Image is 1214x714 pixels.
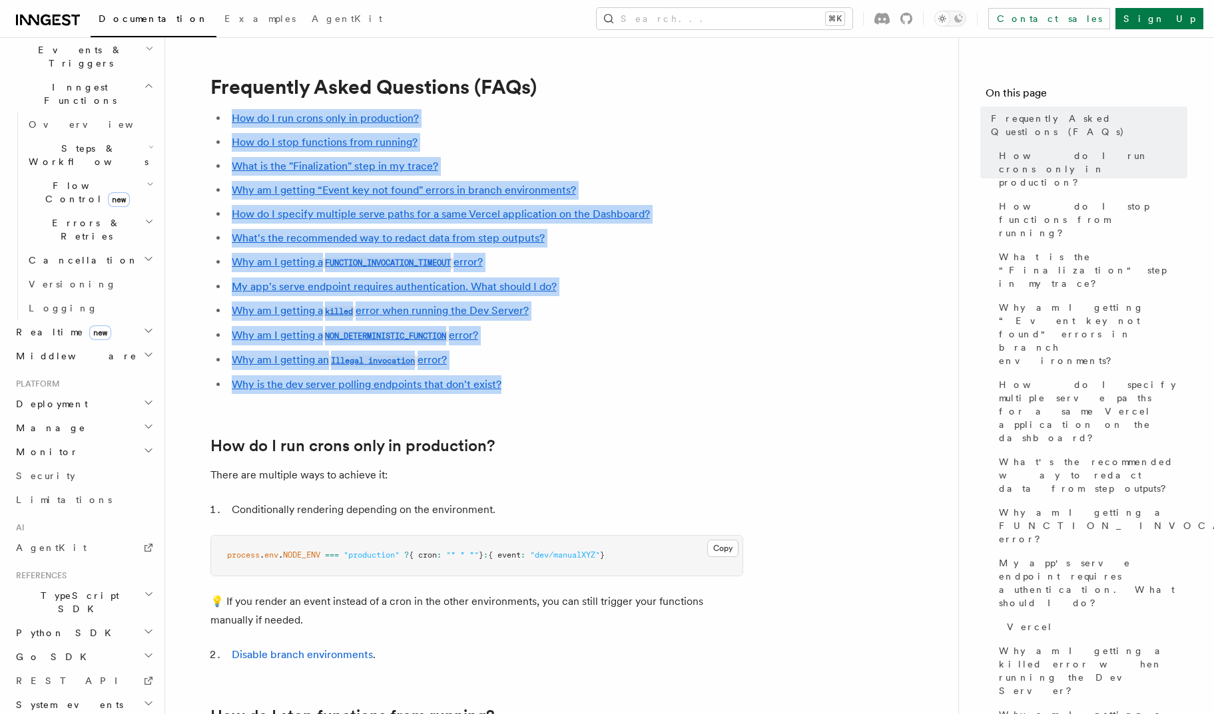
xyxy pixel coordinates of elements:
span: process [227,550,260,560]
p: There are multiple ways to achieve it: [210,466,743,484]
span: ? [404,550,409,560]
li: . [228,645,743,664]
span: Deployment [11,397,88,411]
code: Illegal invocation [329,355,418,367]
a: Why am I getting “Event key not found" errors in branch environments? [994,295,1187,373]
span: Python SDK [11,626,119,639]
code: killed [323,306,356,317]
button: Python SDK [11,621,156,645]
span: My app's serve endpoint requires authentication. What should I do? [999,556,1187,610]
span: NODE_ENV [283,550,320,560]
a: Versioning [23,272,156,296]
span: Documentation [99,13,208,24]
li: Conditionally rendering depending on the environment. [228,500,743,519]
button: Inngest Functions [11,75,156,112]
span: TypeScript SDK [11,589,144,616]
span: Why am I getting a killed error when running the Dev Server? [999,644,1187,697]
span: How do I specify multiple serve paths for a same Vercel application on the dashboard? [999,378,1187,445]
span: REST API [16,675,129,686]
a: What is the "Finalization" step in my trace? [232,160,438,172]
button: Go SDK [11,645,156,669]
a: How do I run crons only in production? [994,144,1187,194]
a: Frequently Asked Questions (FAQs) [986,106,1187,144]
span: Middleware [11,349,137,363]
span: Errors & Retries [23,216,145,243]
span: Vercel [1007,620,1053,633]
a: Why am I getting akillederror when running the Dev Server? [232,304,529,317]
span: How do I stop functions from running? [999,200,1187,240]
a: REST API [11,669,156,693]
span: What is the "Finalization" step in my trace? [999,250,1187,290]
a: Documentation [91,4,216,37]
span: Logging [29,303,98,313]
span: Manage [11,421,86,435]
a: How do I stop functions from running? [994,194,1187,245]
button: Deployment [11,392,156,416]
span: { event [488,550,521,560]
span: { cron [409,550,437,560]
button: Toggle dark mode [934,11,966,27]
a: AgentKit [304,4,390,36]
span: "production" [344,550,400,560]
button: Cancellation [23,248,156,272]
span: . [278,550,283,560]
span: Flow Control [23,179,147,206]
a: Security [11,464,156,488]
span: AgentKit [16,542,87,553]
span: AgentKit [312,13,382,24]
span: Platform [11,379,60,389]
a: What is the "Finalization" step in my trace? [994,245,1187,295]
button: Copy [707,540,739,557]
kbd: ⌘K [826,12,844,25]
a: Why is the dev server polling endpoints that don't exist? [232,378,501,391]
span: Realtime [11,325,111,339]
a: How do I stop functions from running? [232,136,418,148]
a: Why am I getting anIllegal invocationerror? [232,353,447,366]
a: What's the recommended way to redact data from step outputs? [232,232,545,244]
a: Contact sales [988,8,1110,29]
a: AgentKit [11,536,156,560]
span: Monitor [11,445,79,458]
span: Examples [224,13,296,24]
span: new [108,192,130,207]
a: Sign Up [1115,8,1203,29]
button: Flow Controlnew [23,174,156,211]
span: } [479,550,483,560]
button: Errors & Retries [23,211,156,248]
span: : [437,550,442,560]
a: Why am I getting a FUNCTION_INVOCATION_TIMEOUT error? [994,500,1187,551]
span: Inngest Functions [11,81,144,107]
span: env [264,550,278,560]
span: References [11,570,67,581]
button: TypeScript SDK [11,584,156,621]
a: Examples [216,4,304,36]
span: Go SDK [11,650,95,663]
a: How do I specify multiple serve paths for a same Vercel application on the Dashboard? [232,208,650,220]
button: Realtimenew [11,320,156,344]
h1: Frequently Asked Questions (FAQs) [210,75,743,98]
a: How do I run crons only in production? [232,112,419,124]
a: Overview [23,112,156,136]
a: Limitations [11,488,156,512]
a: What's the recommended way to redact data from step outputs? [994,450,1187,500]
a: How do I specify multiple serve paths for a same Vercel application on the dashboard? [994,373,1187,450]
h4: On this page [986,85,1187,106]
a: Disable branch environments [232,648,373,661]
span: Frequently Asked Questions (FAQs) [991,112,1187,138]
span: System events [11,698,123,711]
span: } [600,550,605,560]
a: Why am I getting “Event key not found" errors in branch environments? [232,184,576,196]
code: NON_DETERMINISTIC_FUNCTION [323,331,449,342]
span: "dev/manualXYZ" [530,550,600,560]
span: Versioning [29,279,117,289]
span: === [325,550,339,560]
span: Steps & Workflows [23,142,149,168]
a: Why am I getting aFUNCTION_INVOCATION_TIMEOUTerror? [232,256,483,268]
a: Vercel [1002,615,1187,639]
span: Events & Triggers [11,43,145,70]
span: What's the recommended way to redact data from step outputs? [999,455,1187,495]
span: Security [16,470,75,481]
div: Inngest Functions [11,112,156,320]
span: . [260,550,264,560]
button: Manage [11,416,156,440]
